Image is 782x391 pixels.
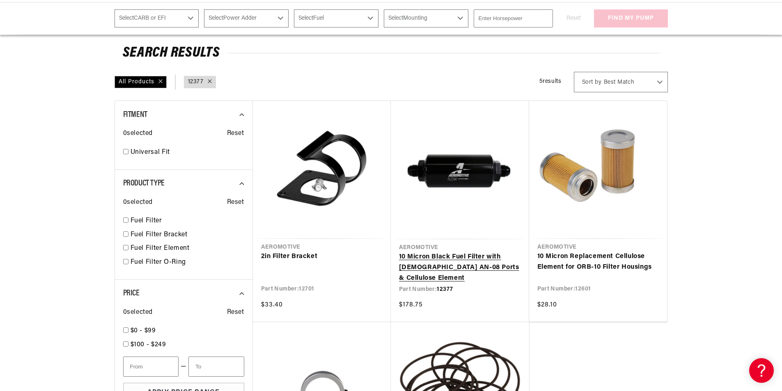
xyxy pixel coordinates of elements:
[123,357,179,377] input: From
[123,197,153,208] span: 0 selected
[582,78,602,87] span: Sort by
[574,72,668,92] select: Sort by
[384,9,468,27] select: Mounting
[131,257,244,268] a: Fuel Filter O-Ring
[261,252,383,262] a: 2in Filter Bracket
[227,128,244,139] span: Reset
[474,9,553,27] input: Enter Horsepower
[131,341,166,348] span: $100 - $249
[181,361,187,372] span: —
[123,307,153,318] span: 0 selected
[123,179,165,187] span: Product Type
[131,230,244,240] a: Fuel Filter Bracket
[123,289,140,297] span: Price
[188,78,204,87] a: 12377
[131,243,244,254] a: Fuel Filter Element
[131,147,244,158] a: Universal Fit
[115,76,167,88] div: All Products
[115,9,199,27] select: CARB or EFI
[123,128,153,139] span: 0 selected
[123,111,147,119] span: Fitment
[227,197,244,208] span: Reset
[539,78,562,85] span: 5 results
[294,9,378,27] select: Fuel
[188,357,244,377] input: To
[131,216,244,226] a: Fuel Filter
[537,252,659,272] a: 10 Micron Replacement Cellulose Element for ORB-10 Filter Housings
[227,307,244,318] span: Reset
[123,47,660,60] h2: Search Results
[131,327,156,334] span: $0 - $99
[399,252,521,284] a: 10 Micron Black Fuel Filter with [DEMOGRAPHIC_DATA] AN-08 Ports & Cellulose Element
[204,9,289,27] select: Power Adder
